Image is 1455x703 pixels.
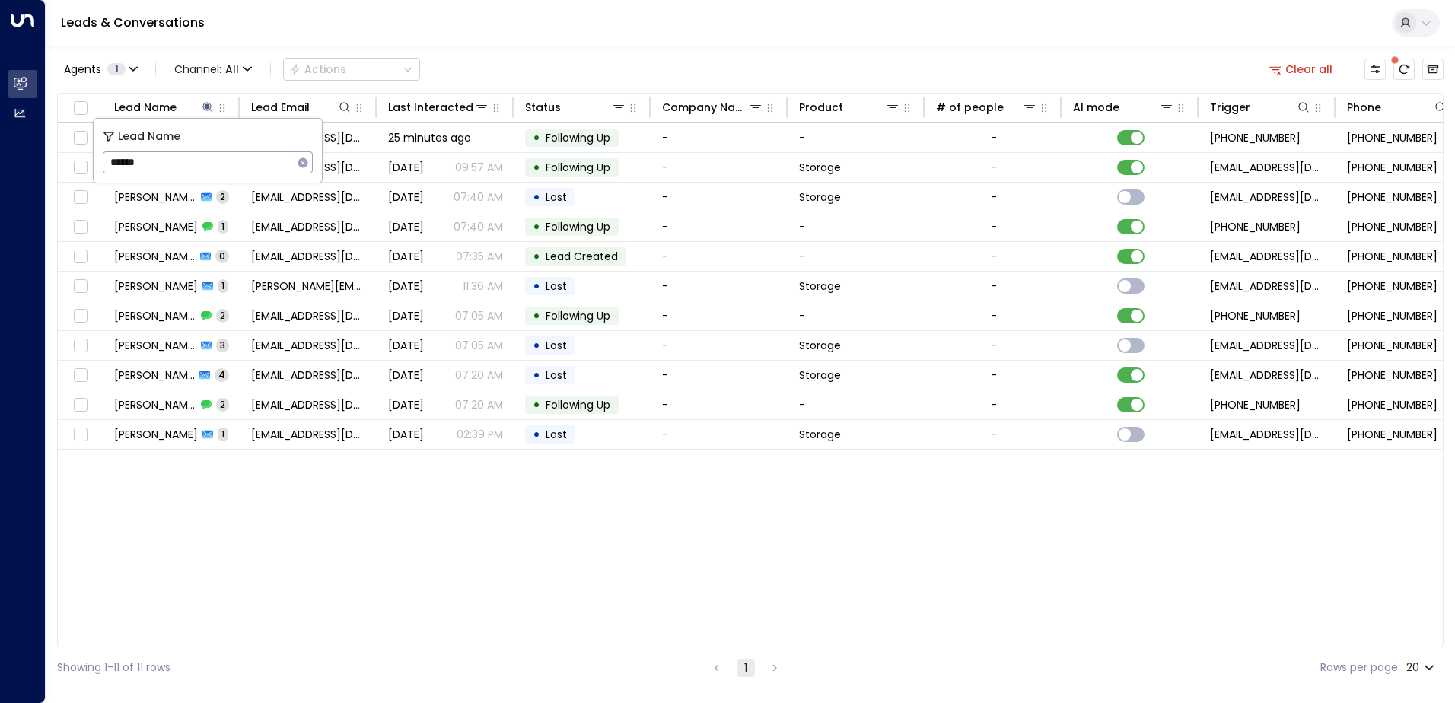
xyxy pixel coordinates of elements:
[546,189,567,205] span: Lost
[799,338,841,353] span: Storage
[114,189,196,205] span: Luke Horton
[1073,98,1174,116] div: AI mode
[388,98,473,116] div: Last Interacted
[218,220,228,233] span: 1
[707,658,785,677] nav: pagination navigation
[651,301,788,330] td: -
[114,98,177,116] div: Lead Name
[251,308,366,323] span: richardhorton@outlook.com
[525,98,626,116] div: Status
[388,367,424,383] span: Aug 06, 2025
[799,189,841,205] span: Storage
[991,338,997,353] div: -
[533,273,540,299] div: •
[991,219,997,234] div: -
[114,397,196,412] span: Amir Horton
[936,98,1037,116] div: # of people
[1320,660,1400,676] label: Rows per page:
[1406,657,1437,679] div: 20
[251,427,366,442] span: jeanhorton.jh@gmail.com
[651,361,788,390] td: -
[251,189,366,205] span: vLukee97@hotmail.co.uk
[788,123,925,152] td: -
[991,397,997,412] div: -
[1347,427,1437,442] span: +447719520904
[936,98,1004,116] div: # of people
[788,212,925,241] td: -
[1393,59,1415,80] span: There are new threads available. Refresh the grid to view the latest updates.
[533,154,540,180] div: •
[533,392,540,418] div: •
[216,398,229,411] span: 2
[1347,249,1437,264] span: +447468567658
[533,184,540,210] div: •
[71,307,90,326] span: Toggle select row
[388,189,424,205] span: Sep 10, 2025
[1263,59,1339,80] button: Clear all
[546,160,610,175] span: Following Up
[388,219,424,234] span: Sep 02, 2025
[1347,219,1437,234] span: +447468567658
[788,390,925,419] td: -
[251,367,366,383] span: xegolyj@gmail.com
[388,249,424,264] span: Aug 31, 2025
[1347,338,1437,353] span: +447733186597
[168,59,258,80] span: Channel:
[1347,98,1381,116] div: Phone
[1210,98,1250,116] div: Trigger
[218,428,228,441] span: 1
[799,98,900,116] div: Product
[991,367,997,383] div: -
[168,59,258,80] button: Channel:All
[71,277,90,296] span: Toggle select row
[114,338,196,353] span: Richard Horton
[1347,278,1437,294] span: +447934196982
[457,427,503,442] p: 02:39 PM
[651,183,788,212] td: -
[533,421,540,447] div: •
[991,249,997,264] div: -
[1347,160,1437,175] span: +447974118706
[283,58,420,81] button: Actions
[388,338,424,353] span: Aug 07, 2025
[114,278,198,294] span: Katie Horton
[662,98,763,116] div: Company Name
[388,130,471,145] span: 25 minutes ago
[463,278,503,294] p: 11:36 AM
[251,219,366,234] span: vLukee97@hotmail.co.uk
[225,63,239,75] span: All
[1422,59,1444,80] button: Archived Leads
[799,160,841,175] span: Storage
[107,63,126,75] span: 1
[455,160,503,175] p: 09:57 AM
[546,338,567,353] span: Lost
[533,125,540,151] div: •
[546,427,567,442] span: Lost
[215,368,229,381] span: 4
[533,214,540,240] div: •
[455,308,503,323] p: 07:05 AM
[388,397,424,412] span: Aug 03, 2025
[533,243,540,269] div: •
[1210,130,1301,145] span: +447974118706
[991,427,997,442] div: -
[1210,249,1325,264] span: leads@space-station.co.uk
[546,397,610,412] span: Following Up
[991,160,997,175] div: -
[1347,98,1448,116] div: Phone
[546,278,567,294] span: Lost
[788,242,925,271] td: -
[1347,130,1437,145] span: +447974118706
[388,278,424,294] span: Aug 29, 2025
[799,278,841,294] span: Storage
[57,660,170,676] div: Showing 1-11 of 11 rows
[61,14,205,31] a: Leads & Conversations
[991,308,997,323] div: -
[71,336,90,355] span: Toggle select row
[114,219,198,234] span: Luke Horton
[71,247,90,266] span: Toggle select row
[64,64,101,75] span: Agents
[71,99,90,118] span: Toggle select all
[388,160,424,175] span: Yesterday
[651,212,788,241] td: -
